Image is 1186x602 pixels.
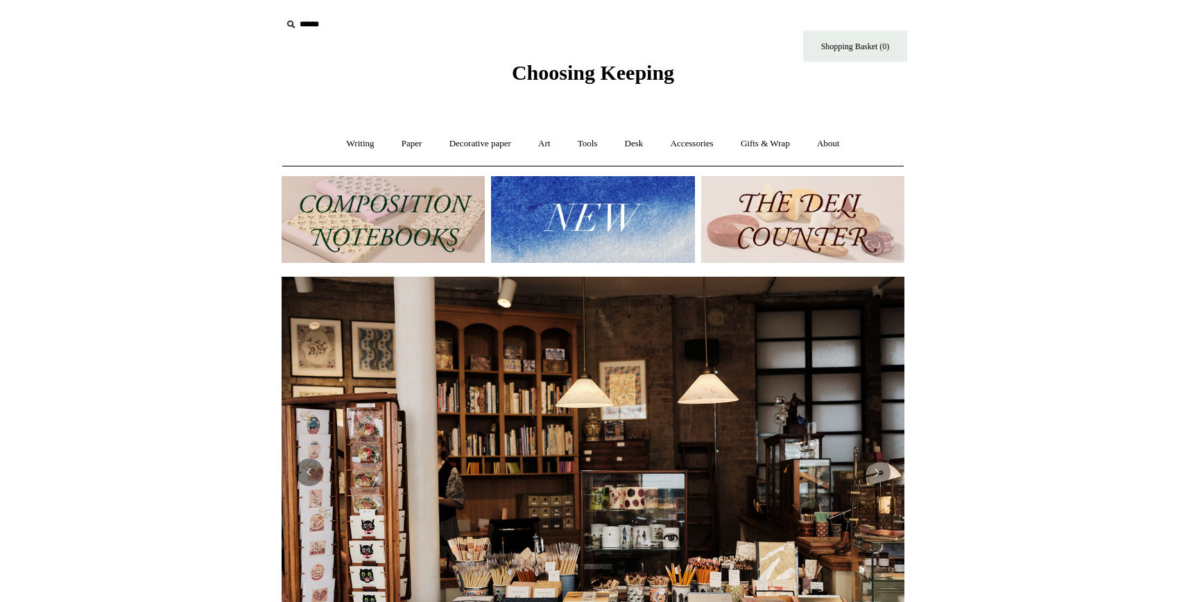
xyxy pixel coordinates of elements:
a: Accessories [658,126,726,162]
a: Art [526,126,562,162]
img: 202302 Composition ledgers.jpg__PID:69722ee6-fa44-49dd-a067-31375e5d54ec [282,176,485,263]
img: The Deli Counter [701,176,904,263]
img: New.jpg__PID:f73bdf93-380a-4a35-bcfe-7823039498e1 [491,176,694,263]
a: Writing [334,126,387,162]
span: Choosing Keeping [512,61,674,84]
a: Decorative paper [437,126,524,162]
a: Choosing Keeping [512,72,674,82]
a: Tools [565,126,610,162]
a: Shopping Basket (0) [803,31,907,62]
button: Previous [295,458,323,486]
a: Paper [389,126,435,162]
a: About [805,126,852,162]
a: Desk [612,126,656,162]
a: Gifts & Wrap [728,126,802,162]
button: Next [863,458,891,486]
